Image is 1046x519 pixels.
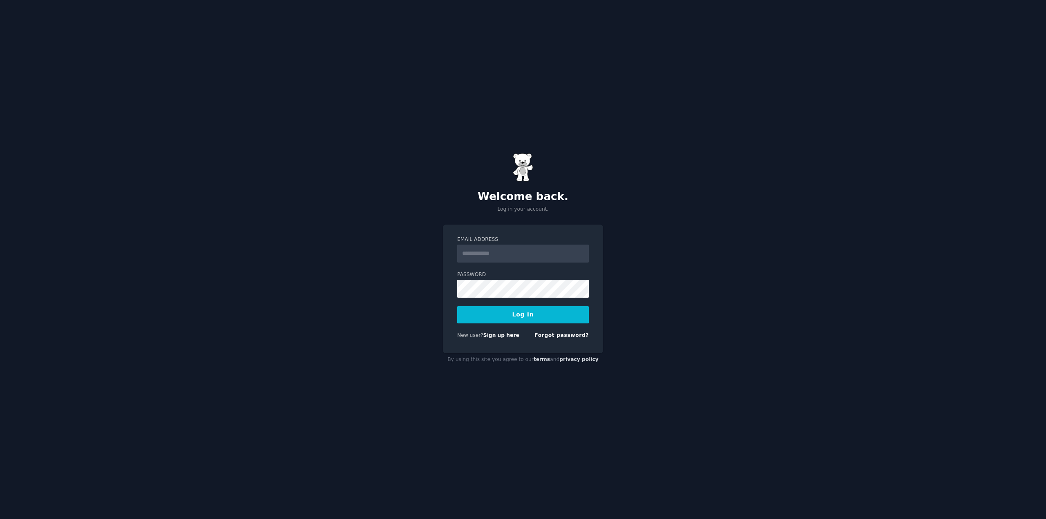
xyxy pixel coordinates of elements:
a: Forgot password? [534,332,589,338]
label: Password [457,271,589,278]
h2: Welcome back. [443,190,603,203]
img: Gummy Bear [513,153,533,182]
button: Log In [457,306,589,323]
a: Sign up here [483,332,519,338]
p: Log in your account. [443,206,603,213]
label: Email Address [457,236,589,243]
span: New user? [457,332,483,338]
div: By using this site you agree to our and [443,353,603,366]
a: privacy policy [559,356,599,362]
a: terms [534,356,550,362]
